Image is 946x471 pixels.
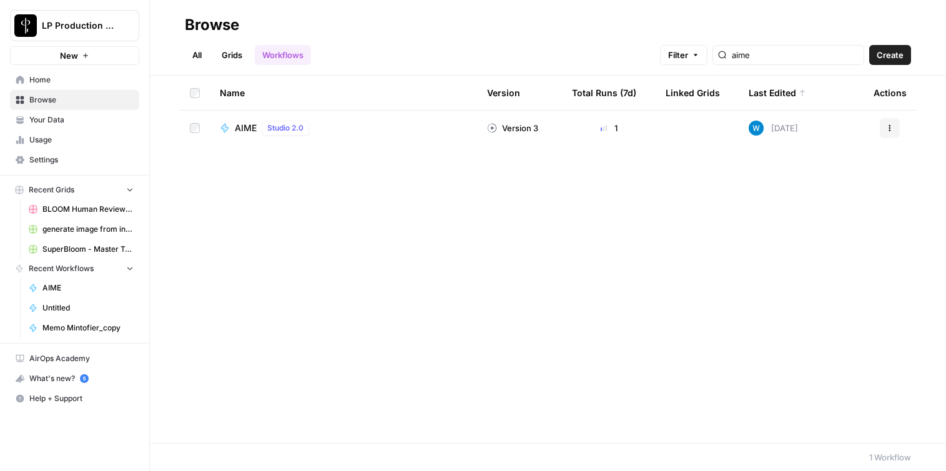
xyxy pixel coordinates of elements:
[10,46,139,65] button: New
[23,298,139,318] a: Untitled
[10,150,139,170] a: Settings
[572,76,636,110] div: Total Runs (7d)
[874,76,907,110] div: Actions
[29,184,74,196] span: Recent Grids
[42,244,134,255] span: SuperBloom - Master Topic List
[10,369,139,389] button: What's new? 5
[235,122,257,134] span: AIME
[29,353,134,364] span: AirOps Academy
[668,49,688,61] span: Filter
[10,110,139,130] a: Your Data
[487,122,538,134] div: Version 3
[214,45,250,65] a: Grids
[14,14,37,37] img: LP Production Workloads Logo
[23,199,139,219] a: BLOOM Human Review (ver2)
[877,49,904,61] span: Create
[749,76,806,110] div: Last Edited
[42,224,134,235] span: generate image from input image (copyright tests) duplicate Grid
[29,134,134,146] span: Usage
[80,374,89,383] a: 5
[10,389,139,409] button: Help + Support
[732,49,859,61] input: Search
[255,45,311,65] a: Workflows
[660,45,707,65] button: Filter
[185,45,209,65] a: All
[23,278,139,298] a: AIME
[185,15,239,35] div: Browse
[29,74,134,86] span: Home
[42,204,134,215] span: BLOOM Human Review (ver2)
[29,114,134,126] span: Your Data
[10,10,139,41] button: Workspace: LP Production Workloads
[10,70,139,90] a: Home
[869,45,911,65] button: Create
[23,239,139,259] a: SuperBloom - Master Topic List
[42,282,134,294] span: AIME
[60,49,78,62] span: New
[10,259,139,278] button: Recent Workflows
[220,76,467,110] div: Name
[42,302,134,314] span: Untitled
[42,19,117,32] span: LP Production Workloads
[10,130,139,150] a: Usage
[666,76,720,110] div: Linked Grids
[749,121,764,136] img: e6dqg6lbdbpjqp1a7mpgiwrn07v8
[82,375,86,382] text: 5
[11,369,139,388] div: What's new?
[29,154,134,166] span: Settings
[10,90,139,110] a: Browse
[29,263,94,274] span: Recent Workflows
[220,121,467,136] a: AIMEStudio 2.0
[869,451,911,464] div: 1 Workflow
[749,121,798,136] div: [DATE]
[267,122,303,134] span: Studio 2.0
[42,322,134,334] span: Memo Mintofier_copy
[29,393,134,404] span: Help + Support
[29,94,134,106] span: Browse
[487,76,520,110] div: Version
[10,349,139,369] a: AirOps Academy
[572,122,646,134] div: 1
[10,181,139,199] button: Recent Grids
[23,219,139,239] a: generate image from input image (copyright tests) duplicate Grid
[23,318,139,338] a: Memo Mintofier_copy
